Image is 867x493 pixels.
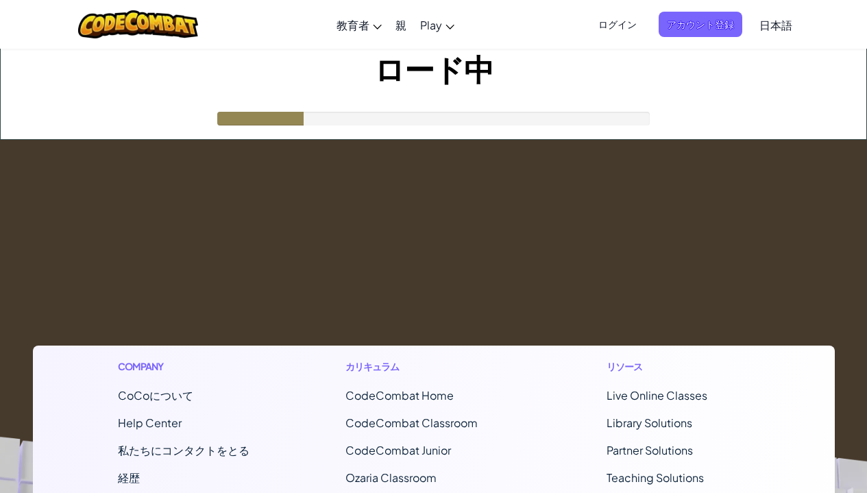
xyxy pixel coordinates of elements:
a: Play [413,6,461,43]
h1: Company [118,359,249,374]
button: アカウント登録 [659,12,742,37]
a: 経歴 [118,470,140,485]
h1: カリキュラム [345,359,511,374]
span: 教育者 [337,18,369,32]
a: CoCoについて [118,388,193,402]
span: 日本語 [759,18,792,32]
a: Teaching Solutions [607,470,704,485]
a: CodeCombat Junior [345,443,451,457]
h1: ロード中 [1,49,866,91]
button: ログイン [590,12,645,37]
a: Library Solutions [607,416,692,430]
a: 教育者 [330,6,389,43]
a: 親 [389,6,413,43]
span: CodeCombat Home [345,388,454,402]
a: Help Center [118,416,182,430]
a: Ozaria Classroom [345,470,437,485]
a: Live Online Classes [607,388,707,402]
a: 日本語 [753,6,799,43]
img: CodeCombat logo [78,10,198,38]
a: CodeCombat Classroom [345,416,478,430]
span: 私たちにコンタクトをとる [118,443,249,457]
a: Partner Solutions [607,443,693,457]
span: Play [420,18,442,32]
h1: リソース [607,359,749,374]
